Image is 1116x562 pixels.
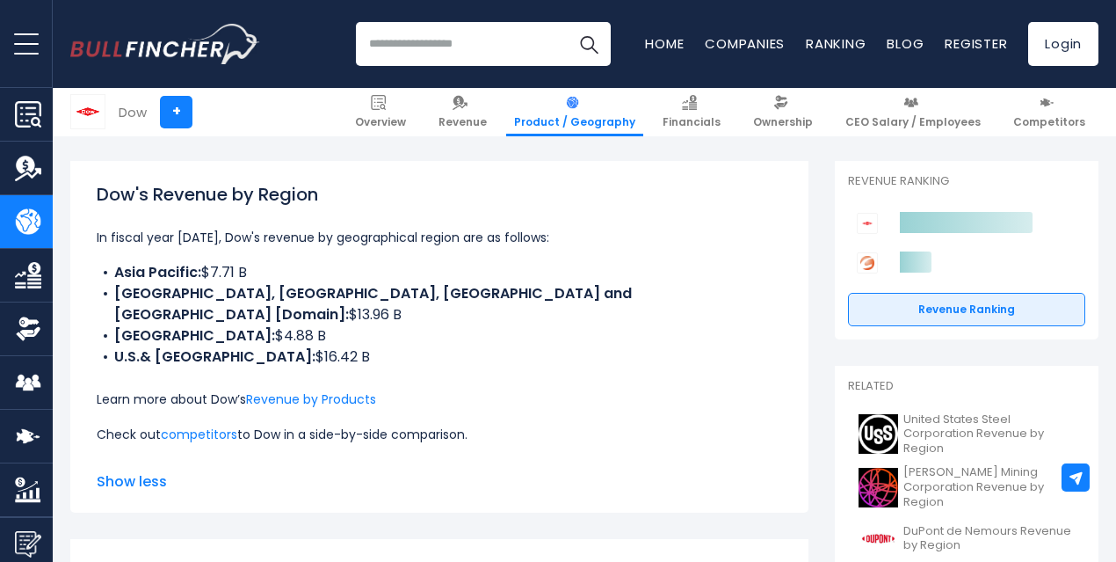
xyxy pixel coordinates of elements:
[70,24,259,64] a: Go to homepage
[1028,22,1098,66] a: Login
[355,115,406,129] span: Overview
[859,519,898,558] img: DD logo
[848,379,1085,394] p: Related
[438,115,487,129] span: Revenue
[845,115,981,129] span: CEO Salary / Employees
[887,34,924,53] a: Blog
[663,115,721,129] span: Financials
[114,347,315,367] b: U.S.& [GEOGRAPHIC_DATA]:
[903,412,1075,457] span: United States Steel Corporation Revenue by Region
[859,468,898,507] img: B logo
[114,262,201,282] b: Asia Pacific:
[837,88,989,136] a: CEO Salary / Employees
[514,115,635,129] span: Product / Geography
[945,34,1007,53] a: Register
[97,389,782,410] p: Learn more about Dow’s
[431,88,495,136] a: Revenue
[848,461,1085,515] a: [PERSON_NAME] Mining Corporation Revenue by Region
[160,96,192,128] a: +
[848,174,1085,189] p: Revenue Ranking
[97,347,782,368] li: $16.42 B
[114,283,632,325] b: [GEOGRAPHIC_DATA], [GEOGRAPHIC_DATA], [GEOGRAPHIC_DATA] and [GEOGRAPHIC_DATA] [Domain]:
[848,408,1085,462] a: United States Steel Corporation Revenue by Region
[1005,88,1093,136] a: Competitors
[246,390,376,408] a: Revenue by Products
[71,95,105,128] img: DOW logo
[567,22,611,66] button: Search
[645,34,684,53] a: Home
[161,426,237,443] a: competitors
[97,181,782,208] h1: Dow's Revenue by Region
[857,252,878,274] img: Celanese Corporation competitors logo
[1013,115,1085,129] span: Competitors
[753,115,813,129] span: Ownership
[119,102,147,122] div: Dow
[859,414,898,454] img: X logo
[903,524,1075,554] span: DuPont de Nemours Revenue by Region
[97,471,782,493] span: Show less
[97,459,782,480] p: Explore additional for Dow.
[70,24,260,64] img: Bullfincher logo
[506,88,643,136] a: Product / Geography
[857,213,878,234] img: Dow competitors logo
[745,88,821,136] a: Ownership
[114,325,275,346] b: [GEOGRAPHIC_DATA]:
[347,88,414,136] a: Overview
[655,88,728,136] a: Financials
[97,424,782,445] p: Check out to Dow in a side-by-side comparison.
[705,34,785,53] a: Companies
[97,227,782,248] p: In fiscal year [DATE], Dow's revenue by geographical region are as follows:
[848,293,1085,326] a: Revenue Ranking
[806,34,866,53] a: Ranking
[97,325,782,347] li: $4.88 B
[97,283,782,325] li: $13.96 B
[97,262,782,283] li: $7.71 B
[903,465,1075,510] span: [PERSON_NAME] Mining Corporation Revenue by Region
[15,316,41,342] img: Ownership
